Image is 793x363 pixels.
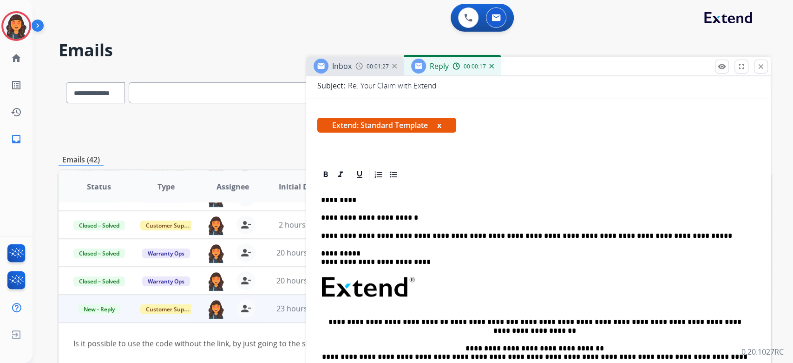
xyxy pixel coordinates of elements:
h2: Emails [59,41,771,60]
span: 00:00:17 [464,63,486,70]
img: agent-avatar [207,271,225,291]
mat-icon: person_remove [240,219,251,230]
div: Italic [334,168,347,181]
span: Customer Support [140,221,201,230]
span: Closed – Solved [73,276,125,286]
span: Inbox [332,61,352,71]
mat-icon: person_remove [240,275,251,286]
span: Warranty Ops [142,276,190,286]
p: Re: Your Claim with Extend [348,80,437,91]
span: Warranty Ops [142,249,190,258]
span: Reply [430,61,449,71]
mat-icon: close [757,62,765,71]
p: 0.20.1027RC [741,346,784,357]
button: x [437,120,441,131]
span: 23 hours ago [276,303,322,314]
span: New - Reply [78,304,120,314]
mat-icon: inbox [11,134,22,145]
mat-icon: home [11,53,22,64]
span: Closed – Solved [73,249,125,258]
div: Bullet List [387,168,400,181]
div: Underline [353,168,367,181]
div: Ordered List [372,168,386,181]
span: Extend: Standard Template [317,118,456,133]
mat-icon: person_remove [240,247,251,258]
span: Type [157,181,175,192]
div: Bold [319,168,333,181]
mat-icon: history [11,107,22,118]
span: 2 hours ago [278,220,320,230]
span: Assignee [216,181,249,192]
span: 00:01:27 [367,63,389,70]
img: agent-avatar [207,243,225,263]
mat-icon: person_remove [240,303,251,314]
span: Status [87,181,111,192]
span: 20 hours ago [276,276,322,286]
span: 20 hours ago [276,248,322,258]
img: agent-avatar [207,299,225,319]
img: avatar [3,13,29,39]
mat-icon: remove_red_eye [718,62,726,71]
p: Subject: [317,80,345,91]
img: agent-avatar [207,215,225,235]
span: Initial Date [278,181,320,192]
span: Customer Support [140,304,201,314]
p: Emails (42) [59,154,104,166]
span: Closed – Solved [73,221,125,230]
font: Is it possible to use the code without the link, by just going to the shopping page? [73,338,357,349]
mat-icon: list_alt [11,80,22,91]
mat-icon: fullscreen [737,62,746,71]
